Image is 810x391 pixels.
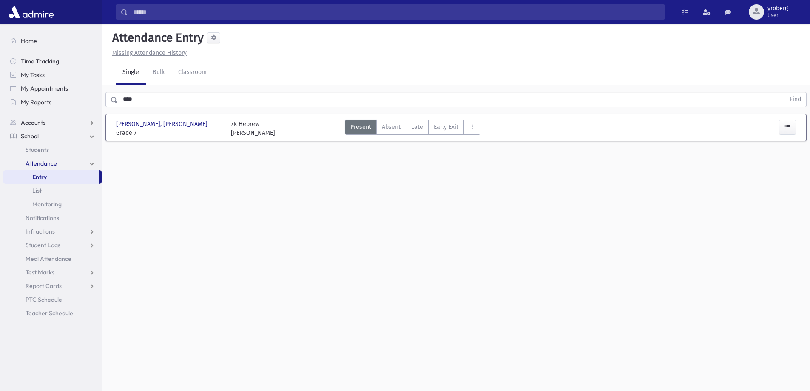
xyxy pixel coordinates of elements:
[411,123,423,131] span: Late
[3,54,102,68] a: Time Tracking
[21,37,37,45] span: Home
[116,128,222,137] span: Grade 7
[146,61,171,85] a: Bulk
[231,120,275,137] div: 7K Hebrew [PERSON_NAME]
[26,228,55,235] span: Infractions
[26,268,54,276] span: Test Marks
[3,211,102,225] a: Notifications
[350,123,371,131] span: Present
[21,85,68,92] span: My Appointments
[116,120,209,128] span: [PERSON_NAME], [PERSON_NAME]
[345,120,480,137] div: AttTypes
[3,170,99,184] a: Entry
[3,82,102,95] a: My Appointments
[3,265,102,279] a: Test Marks
[3,143,102,157] a: Students
[26,282,62,290] span: Report Cards
[3,34,102,48] a: Home
[21,57,59,65] span: Time Tracking
[7,3,56,20] img: AdmirePro
[26,146,49,154] span: Students
[382,123,401,131] span: Absent
[3,68,102,82] a: My Tasks
[434,123,458,131] span: Early Exit
[21,71,45,79] span: My Tasks
[3,238,102,252] a: Student Logs
[3,225,102,238] a: Infractions
[128,4,665,20] input: Search
[32,200,62,208] span: Monitoring
[3,129,102,143] a: School
[784,92,806,107] button: Find
[3,252,102,265] a: Meal Attendance
[3,306,102,320] a: Teacher Schedule
[3,279,102,293] a: Report Cards
[767,12,788,19] span: User
[109,31,204,45] h5: Attendance Entry
[3,293,102,306] a: PTC Schedule
[3,184,102,197] a: List
[112,49,187,57] u: Missing Attendance History
[21,98,51,106] span: My Reports
[3,157,102,170] a: Attendance
[171,61,213,85] a: Classroom
[116,61,146,85] a: Single
[26,296,62,303] span: PTC Schedule
[26,309,73,317] span: Teacher Schedule
[109,49,187,57] a: Missing Attendance History
[26,214,59,222] span: Notifications
[21,119,45,126] span: Accounts
[21,132,39,140] span: School
[767,5,788,12] span: yroberg
[3,116,102,129] a: Accounts
[26,160,57,167] span: Attendance
[26,255,71,263] span: Meal Attendance
[32,187,42,194] span: List
[3,197,102,211] a: Monitoring
[3,95,102,109] a: My Reports
[32,173,47,181] span: Entry
[26,241,60,249] span: Student Logs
